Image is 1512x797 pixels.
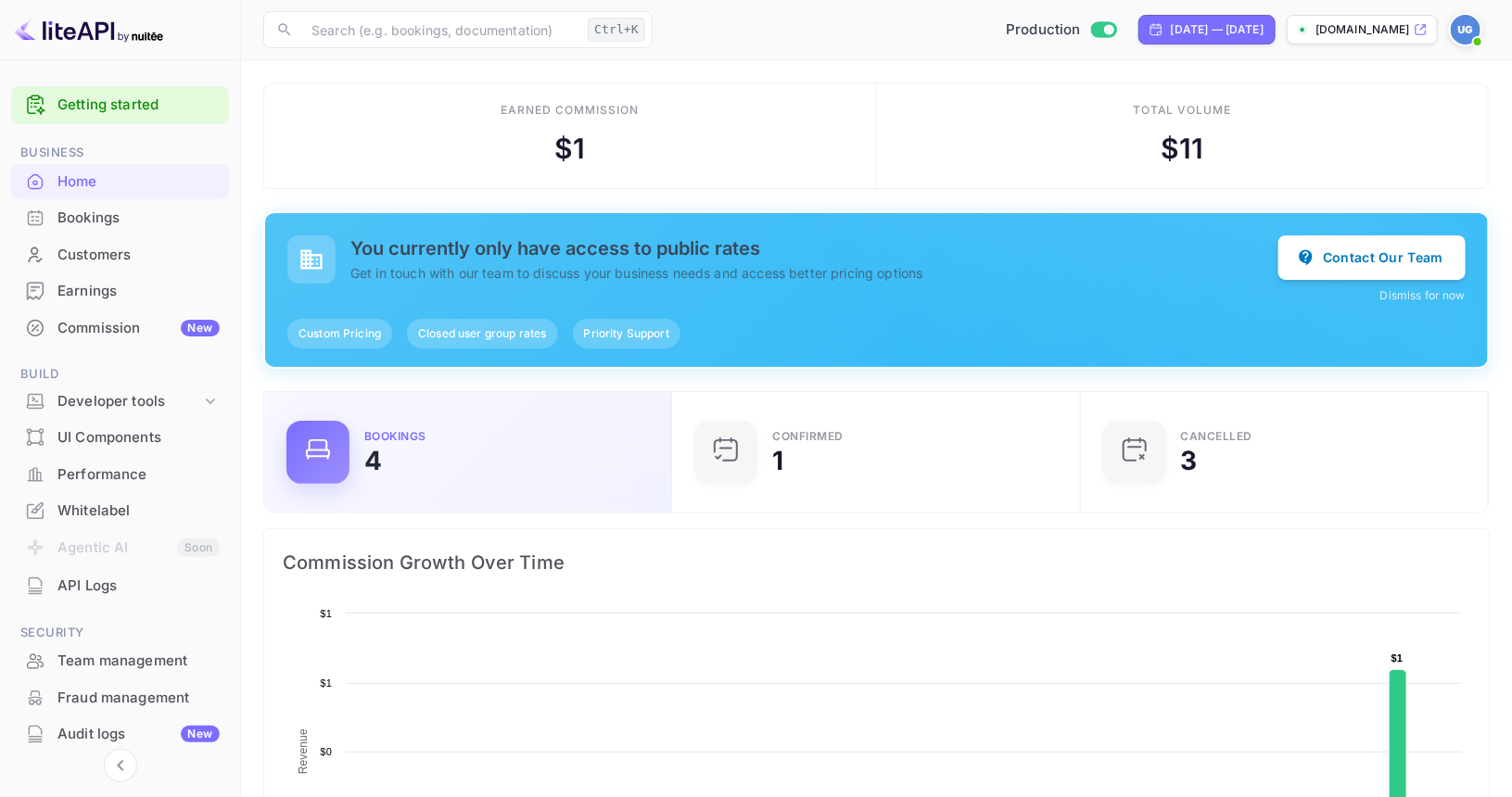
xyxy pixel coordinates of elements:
div: Developer tools [57,391,201,412]
div: Bookings [57,208,220,229]
div: Switch to Sandbox mode [998,19,1124,41]
div: Fraud management [11,680,229,716]
div: CANCELLED [1181,431,1253,442]
div: 3 [1181,448,1198,474]
span: Production [1006,19,1081,41]
button: Collapse navigation [104,749,137,782]
a: Earnings [11,273,229,308]
a: Home [11,164,229,198]
div: Whitelabel [57,500,220,522]
div: CommissionNew [11,310,229,347]
div: Team management [11,643,229,679]
div: Getting started [11,86,229,124]
button: Dismiss for now [1380,287,1466,304]
a: Audit logsNew [11,716,229,751]
input: Search (e.g. bookings, documentation) [300,11,580,48]
div: Performance [57,464,220,486]
div: Earnings [57,281,220,302]
div: Confirmed [772,431,844,442]
div: Bookings [11,200,229,236]
text: Revenue [298,728,311,774]
span: Build [11,364,229,385]
div: New [181,726,220,742]
div: Whitelabel [11,493,229,529]
a: Fraud management [11,680,229,715]
div: 1 [772,448,783,474]
span: Business [11,143,229,163]
img: Utkarsh Goyal [1451,15,1480,44]
a: Bookings [11,200,229,234]
div: $ 1 [554,128,585,170]
text: $1 [320,608,332,619]
p: Get in touch with our team to discuss your business needs and access better pricing options [350,263,1278,283]
div: Earnings [11,273,229,310]
a: Performance [11,457,229,491]
div: Ctrl+K [588,18,645,42]
div: Team management [57,651,220,672]
div: Bookings [364,431,426,442]
div: Performance [11,457,229,493]
text: $0 [320,746,332,757]
div: Customers [57,245,220,266]
div: [DATE] — [DATE] [1171,21,1264,38]
button: Contact Our Team [1278,235,1466,280]
div: Home [57,171,220,193]
a: Customers [11,237,229,272]
div: Commission [57,318,220,339]
a: Team management [11,643,229,677]
div: Audit logsNew [11,716,229,753]
text: $1 [320,677,332,689]
a: API Logs [11,568,229,602]
img: LiteAPI logo [15,15,163,44]
div: Total volume [1133,102,1232,119]
div: Audit logs [57,724,220,745]
div: New [181,320,220,336]
div: UI Components [11,420,229,456]
span: Closed user group rates [407,325,557,342]
span: Custom Pricing [287,325,392,342]
div: Home [11,164,229,200]
div: $ 11 [1161,128,1203,170]
span: Security [11,623,229,643]
div: API Logs [11,568,229,604]
div: Earned commission [502,102,639,119]
a: CommissionNew [11,310,229,345]
a: Whitelabel [11,493,229,527]
span: Commission Growth Over Time [283,548,1470,577]
a: Getting started [57,95,220,116]
div: Developer tools [11,386,229,418]
div: Customers [11,237,229,273]
h5: You currently only have access to public rates [350,237,1278,259]
span: Priority Support [573,325,680,342]
a: UI Components [11,420,229,454]
span: Marketing [11,771,229,791]
div: API Logs [57,576,220,597]
div: UI Components [57,427,220,449]
div: Fraud management [57,688,220,709]
p: [DOMAIN_NAME] [1315,21,1410,38]
text: $1 [1391,652,1404,664]
div: 4 [364,448,382,474]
